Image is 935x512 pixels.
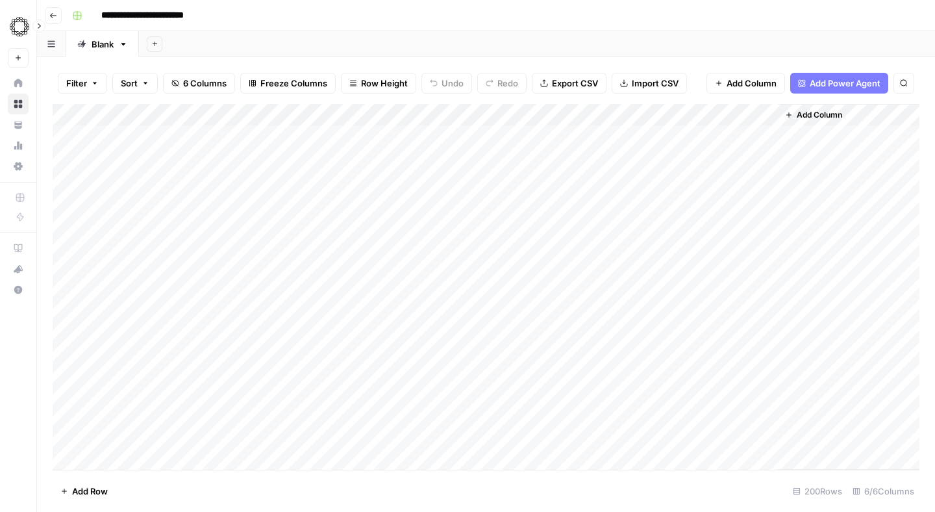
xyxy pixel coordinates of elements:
[421,73,472,94] button: Undo
[8,94,29,114] a: Browse
[8,238,29,259] a: AirOps Academy
[532,73,606,94] button: Export CSV
[58,73,107,94] button: Filter
[442,77,464,90] span: Undo
[260,77,327,90] span: Freeze Columns
[727,77,777,90] span: Add Column
[183,77,227,90] span: 6 Columns
[361,77,408,90] span: Row Height
[797,109,842,121] span: Add Column
[612,73,687,94] button: Import CSV
[632,77,679,90] span: Import CSV
[8,114,29,135] a: Your Data
[8,15,31,38] img: Omniscient Logo
[240,73,336,94] button: Freeze Columns
[8,156,29,177] a: Settings
[8,279,29,300] button: Help + Support
[8,135,29,156] a: Usage
[341,73,416,94] button: Row Height
[8,10,29,43] button: Workspace: Omniscient
[72,485,108,498] span: Add Row
[8,73,29,94] a: Home
[53,481,116,502] button: Add Row
[790,73,888,94] button: Add Power Agent
[121,77,138,90] span: Sort
[112,73,158,94] button: Sort
[788,481,847,502] div: 200 Rows
[552,77,598,90] span: Export CSV
[810,77,880,90] span: Add Power Agent
[66,77,87,90] span: Filter
[8,259,29,279] button: What's new?
[92,38,114,51] div: Blank
[66,31,139,57] a: Blank
[497,77,518,90] span: Redo
[706,73,785,94] button: Add Column
[8,259,28,279] div: What's new?
[780,107,847,123] button: Add Column
[847,481,919,502] div: 6/6 Columns
[477,73,527,94] button: Redo
[163,73,235,94] button: 6 Columns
